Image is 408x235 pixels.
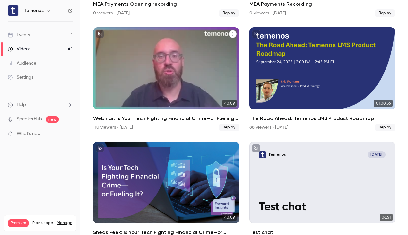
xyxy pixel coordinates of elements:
span: Help [17,101,26,108]
p: Temenos [268,152,286,157]
span: Plan usage [32,221,53,226]
img: Test chat [259,151,266,158]
div: 0 viewers • [DATE] [93,10,130,16]
li: help-dropdown-opener [8,101,73,108]
p: Test chat [259,201,386,214]
span: Replay [219,124,239,131]
h6: Temenos [24,7,44,14]
div: Videos [8,46,30,52]
h2: MEA Payments Recording [249,0,395,8]
div: 0 viewers • [DATE] [249,10,286,16]
div: Audience [8,60,36,66]
button: unpublished [96,30,104,38]
a: SpeakerHub [17,116,42,123]
img: Temenos [8,5,18,16]
h2: MEA Payments Opening recording [93,0,239,8]
span: Premium [8,219,29,227]
div: 88 viewers • [DATE] [249,124,288,131]
div: 110 viewers • [DATE] [93,124,133,131]
a: Manage [57,221,72,226]
span: 01:00:36 [374,100,393,107]
span: 40:09 [222,100,237,107]
iframe: Noticeable Trigger [65,131,73,137]
span: What's new [17,130,41,137]
div: Settings [8,74,33,81]
span: Replay [375,124,395,131]
span: new [46,116,59,123]
a: 40:09Webinar: Is Your Tech Fighting Financial Crime—or Fueling It?110 viewers • [DATE]Replay [93,27,239,131]
span: Replay [219,9,239,17]
li: Webinar: Is Your Tech Fighting Financial Crime—or Fueling It? [93,27,239,131]
div: Events [8,32,30,38]
span: 40:09 [222,214,237,221]
button: unpublished [252,30,260,38]
li: The Road Ahead: Temenos LMS Product Roadmap [249,27,395,131]
span: Replay [375,9,395,17]
h2: Webinar: Is Your Tech Fighting Financial Crime—or Fueling It? [93,115,239,122]
h2: The Road Ahead: Temenos LMS Product Roadmap [249,115,395,122]
a: 01:00:36The Road Ahead: Temenos LMS Product Roadmap88 viewers • [DATE]Replay [249,27,395,131]
span: [DATE] [368,151,386,158]
button: unpublished [252,144,260,152]
button: unpublished [96,144,104,152]
span: 06:51 [380,214,393,221]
